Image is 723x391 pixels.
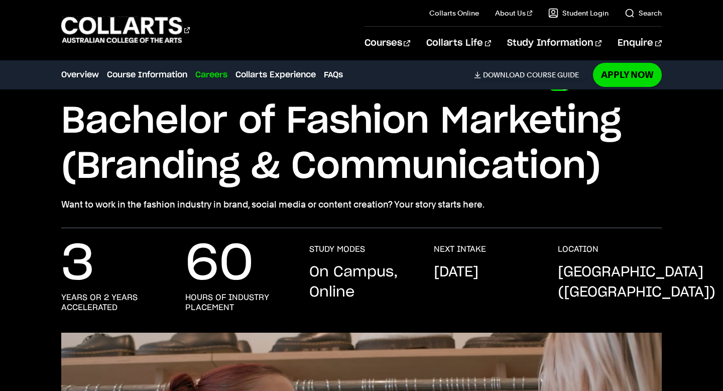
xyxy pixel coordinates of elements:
a: Collarts Online [429,8,479,18]
a: Study Information [507,27,601,60]
p: Want to work in the fashion industry in brand, social media or content creation? Your story start... [61,198,661,212]
a: Collarts Experience [235,69,316,81]
h1: Bachelor of Fashion Marketing (Branding & Communication) [61,99,661,189]
a: Course Information [107,69,187,81]
p: 3 [61,244,94,284]
a: About Us [495,8,532,18]
a: Enquire [618,27,661,60]
h3: STUDY MODES [309,244,365,254]
a: Overview [61,69,99,81]
p: [DATE] [434,262,478,282]
a: Search [625,8,662,18]
p: [GEOGRAPHIC_DATA] ([GEOGRAPHIC_DATA]) [558,262,715,303]
a: DownloadCourse Guide [474,70,587,79]
span: Download [483,70,525,79]
h3: NEXT INTAKE [434,244,486,254]
p: On Campus, Online [309,262,413,303]
a: Student Login [548,8,609,18]
a: Apply Now [593,63,662,86]
a: FAQs [324,69,343,81]
h3: hours of industry placement [185,292,289,313]
a: Courses [365,27,410,60]
h3: years or 2 years accelerated [61,292,165,313]
a: Collarts Life [426,27,491,60]
a: Careers [195,69,227,81]
p: 60 [185,244,254,284]
div: Go to homepage [61,16,190,44]
h3: LOCATION [558,244,598,254]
